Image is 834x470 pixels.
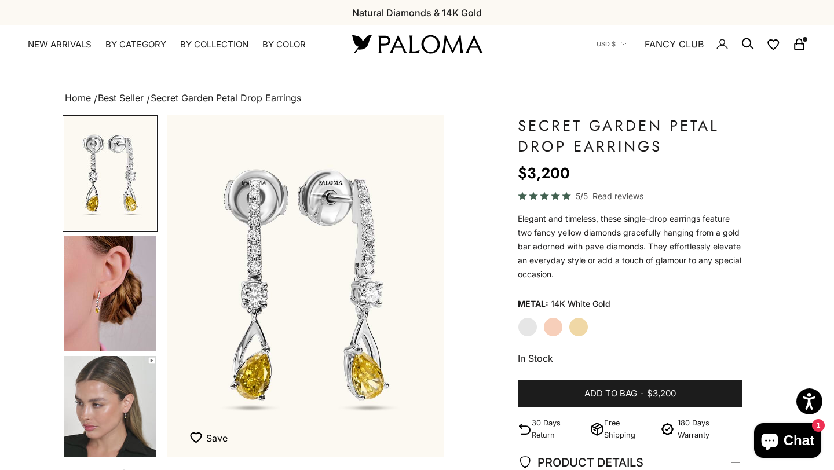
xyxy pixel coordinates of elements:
[597,39,627,49] button: USD $
[167,115,444,457] div: Item 1 of 13
[63,115,158,232] button: Go to item 1
[190,432,206,443] img: wishlist
[64,116,156,230] img: #WhiteGold
[105,39,166,50] summary: By Category
[518,351,742,366] p: In Stock
[518,161,570,185] sale-price: $3,200
[518,115,742,157] h1: Secret Garden Petal Drop Earrings
[63,90,771,107] nav: breadcrumbs
[180,39,248,50] summary: By Collection
[647,387,676,401] span: $3,200
[28,39,324,50] nav: Primary navigation
[597,39,616,49] span: USD $
[28,39,92,50] a: NEW ARRIVALS
[518,380,742,408] button: Add to bag-$3,200
[597,25,806,63] nav: Secondary navigation
[98,92,144,104] a: Best Seller
[551,295,610,313] variant-option-value: 14K White Gold
[592,189,643,203] span: Read reviews
[532,417,586,441] p: 30 Days Return
[151,92,301,104] span: Secret Garden Petal Drop Earrings
[352,5,482,20] p: Natural Diamonds & 14K Gold
[645,36,704,52] a: FANCY CLUB
[576,189,588,203] span: 5/5
[190,432,228,445] button: Save
[65,92,91,104] a: Home
[584,387,637,401] span: Add to bag
[518,295,548,313] legend: Metal:
[678,417,742,441] p: 180 Days Warranty
[751,423,825,461] inbox-online-store-chat: Shopify online store chat
[518,212,742,281] p: Elegant and timeless, these single-drop earrings feature two fancy yellow diamonds gracefully han...
[64,236,156,351] img: #YellowGold #RoseGold #WhiteGold
[167,115,444,457] img: #WhiteGold
[518,189,742,203] a: 5/5 Read reviews
[604,417,653,441] p: Free Shipping
[262,39,306,50] summary: By Color
[63,235,158,352] button: Go to item 4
